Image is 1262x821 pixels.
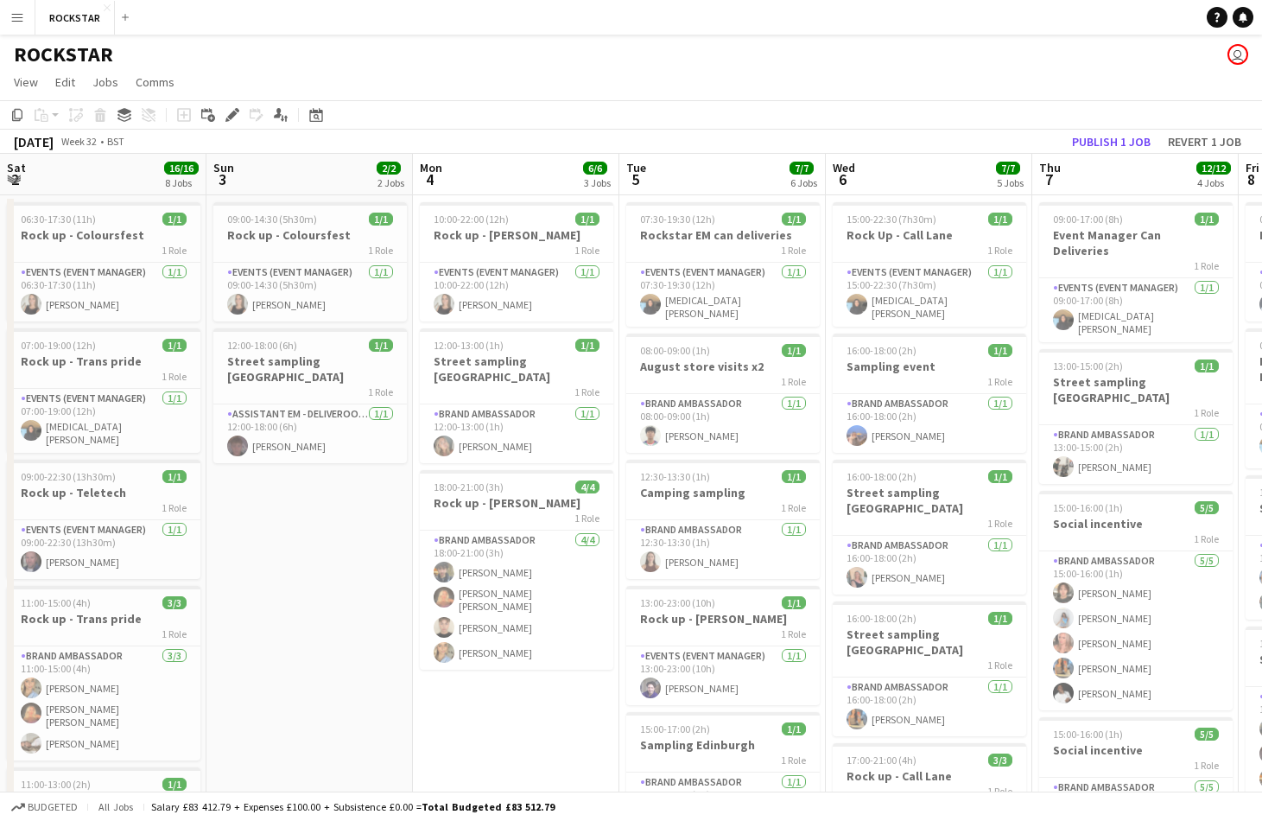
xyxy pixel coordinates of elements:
span: 6 [830,169,855,189]
div: 09:00-17:00 (8h)1/1Event Manager Can Deliveries1 RoleEvents (Event Manager)1/109:00-17:00 (8h)[ME... [1039,202,1233,342]
span: 1 Role [1194,532,1219,545]
app-card-role: Events (Event Manager)1/109:00-22:30 (13h30m)[PERSON_NAME] [7,520,200,579]
div: 4 Jobs [1197,176,1230,189]
app-job-card: 15:00-16:00 (1h)5/5Social incentive1 RoleBrand Ambassador5/515:00-16:00 (1h)[PERSON_NAME][PERSON_... [1039,491,1233,710]
span: 1/1 [1195,360,1219,372]
span: 3/3 [988,754,1012,767]
app-card-role: Brand Ambassador3/311:00-15:00 (4h)[PERSON_NAME][PERSON_NAME] [PERSON_NAME][PERSON_NAME] [7,646,200,761]
h1: ROCKSTAR [14,41,113,67]
app-card-role: Events (Event Manager)1/110:00-22:00 (12h)[PERSON_NAME] [420,263,613,321]
span: 1/1 [162,213,187,226]
div: 3 Jobs [584,176,611,189]
div: 11:00-15:00 (4h)3/3Rock up - Trans pride1 RoleBrand Ambassador3/311:00-15:00 (4h)[PERSON_NAME][PE... [7,586,200,761]
div: 6 Jobs [790,176,817,189]
span: 6/6 [583,162,607,175]
span: All jobs [95,800,136,813]
span: 12:00-18:00 (6h) [227,339,297,352]
span: 2 [4,169,26,189]
h3: Street sampling [GEOGRAPHIC_DATA] [420,353,613,385]
a: Jobs [86,71,125,93]
app-job-card: 08:00-09:00 (1h)1/1August store visits x21 RoleBrand Ambassador1/108:00-09:00 (1h)[PERSON_NAME] [626,334,820,453]
app-job-card: 12:00-18:00 (6h)1/1Street sampling [GEOGRAPHIC_DATA]1 RoleAssistant EM - Deliveroo FR1/112:00-18:... [213,328,407,463]
h3: Rock up - Coloursfest [213,227,407,243]
span: 07:00-19:00 (12h) [21,339,96,352]
span: 09:00-22:30 (13h30m) [21,470,116,483]
app-job-card: 10:00-22:00 (12h)1/1Rock up - [PERSON_NAME]1 RoleEvents (Event Manager)1/110:00-22:00 (12h)[PERSO... [420,202,613,321]
span: 1/1 [782,722,806,735]
span: 1 Role [574,512,599,525]
app-card-role: Assistant EM - Deliveroo FR1/112:00-18:00 (6h)[PERSON_NAME] [213,404,407,463]
span: 16/16 [164,162,199,175]
h3: Rock up - [PERSON_NAME] [626,611,820,627]
span: Wed [833,160,855,175]
span: 7/7 [790,162,814,175]
span: 18:00-21:00 (3h) [434,481,504,493]
div: 13:00-23:00 (10h)1/1Rock up - [PERSON_NAME]1 RoleEvents (Event Manager)1/113:00-23:00 (10h)[PERSO... [626,586,820,705]
span: View [14,74,38,90]
span: Sun [213,160,234,175]
span: 1 Role [781,244,806,257]
div: [DATE] [14,133,54,150]
app-job-card: 16:00-18:00 (2h)1/1Street sampling [GEOGRAPHIC_DATA]1 RoleBrand Ambassador1/116:00-18:00 (2h)[PER... [833,460,1026,595]
span: 09:00-17:00 (8h) [1053,213,1123,226]
button: Revert 1 job [1161,130,1248,153]
span: 11:00-13:00 (2h) [21,778,91,791]
span: 13:00-23:00 (10h) [640,596,715,609]
span: 8 [1243,169,1259,189]
app-job-card: 06:30-17:30 (11h)1/1Rock up - Coloursfest1 RoleEvents (Event Manager)1/106:30-17:30 (11h)[PERSON_... [7,202,200,321]
span: 16:00-18:00 (2h) [847,470,916,483]
button: Publish 1 job [1065,130,1157,153]
span: 1 Role [574,385,599,398]
h3: Rock up - Trans pride [7,353,200,369]
app-job-card: 07:30-19:30 (12h)1/1Rockstar EM can deliveries1 RoleEvents (Event Manager)1/107:30-19:30 (12h)[ME... [626,202,820,327]
span: Total Budgeted £83 512.79 [422,800,555,813]
app-card-role: Events (Event Manager)1/115:00-22:30 (7h30m)[MEDICAL_DATA][PERSON_NAME] [833,263,1026,327]
h3: Event Manager Can Deliveries [1039,227,1233,258]
span: 1/1 [162,470,187,483]
div: 07:00-19:00 (12h)1/1Rock up - Trans pride1 RoleEvents (Event Manager)1/107:00-19:00 (12h)[MEDICAL... [7,328,200,453]
h3: August store visits x2 [626,359,820,374]
app-card-role: Brand Ambassador1/112:30-13:30 (1h)[PERSON_NAME] [626,520,820,579]
h3: Rock Up - Call Lane [833,227,1026,243]
app-job-card: 12:30-13:30 (1h)1/1Camping sampling1 RoleBrand Ambassador1/112:30-13:30 (1h)[PERSON_NAME] [626,460,820,579]
span: 15:00-16:00 (1h) [1053,728,1123,741]
span: Budgeted [28,801,78,813]
span: 1/1 [988,470,1012,483]
h3: Rock up - Teletech [7,485,200,500]
span: 1 Role [162,627,187,640]
span: 12:30-13:30 (1h) [640,470,710,483]
span: 1/1 [369,339,393,352]
span: 1/1 [988,344,1012,357]
span: 15:00-16:00 (1h) [1053,501,1123,514]
span: Sat [7,160,26,175]
app-card-role: Events (Event Manager)1/106:30-17:30 (11h)[PERSON_NAME] [7,263,200,321]
span: 12:00-13:00 (1h) [434,339,504,352]
span: 1/1 [782,596,806,609]
app-job-card: 13:00-15:00 (2h)1/1Street sampling [GEOGRAPHIC_DATA]1 RoleBrand Ambassador1/113:00-15:00 (2h)[PER... [1039,349,1233,484]
h3: Rockstar EM can deliveries [626,227,820,243]
span: 15:00-22:30 (7h30m) [847,213,936,226]
span: Comms [136,74,174,90]
span: Edit [55,74,75,90]
h3: Street sampling [GEOGRAPHIC_DATA] [1039,374,1233,405]
h3: Sampling event [833,359,1026,374]
app-card-role: Brand Ambassador5/515:00-16:00 (1h)[PERSON_NAME][PERSON_NAME][PERSON_NAME][PERSON_NAME][PERSON_NAME] [1039,551,1233,710]
app-card-role: Brand Ambassador1/116:00-18:00 (2h)[PERSON_NAME] [833,536,1026,595]
span: 5/5 [1195,728,1219,741]
span: 16:00-18:00 (2h) [847,344,916,357]
span: 1 Role [987,375,1012,388]
app-card-role: Brand Ambassador1/108:00-09:00 (1h)[PERSON_NAME] [626,394,820,453]
app-job-card: 09:00-22:30 (13h30m)1/1Rock up - Teletech1 RoleEvents (Event Manager)1/109:00-22:30 (13h30m)[PERS... [7,460,200,579]
span: 07:30-19:30 (12h) [640,213,715,226]
div: 15:00-22:30 (7h30m)1/1Rock Up - Call Lane1 RoleEvents (Event Manager)1/115:00-22:30 (7h30m)[MEDIC... [833,202,1026,327]
span: 1 Role [987,244,1012,257]
app-card-role: Brand Ambassador1/112:00-13:00 (1h)[PERSON_NAME] [420,404,613,463]
h3: Rock up - [PERSON_NAME] [420,227,613,243]
span: 5 [624,169,646,189]
span: 06:30-17:30 (11h) [21,213,96,226]
span: Fri [1246,160,1259,175]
